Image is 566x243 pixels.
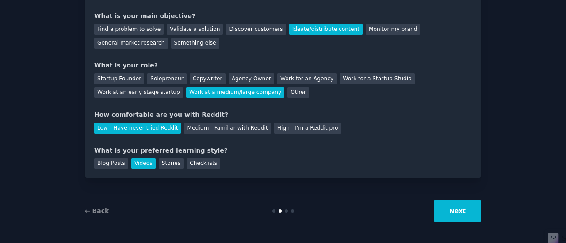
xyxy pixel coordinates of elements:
[94,87,183,98] div: Work at an early stage startup
[229,73,274,84] div: Agency Owner
[94,38,168,49] div: General market research
[340,73,414,84] div: Work for a Startup Studio
[366,24,420,35] div: Monitor my brand
[94,123,181,134] div: Low - Have never tried Reddit
[147,73,186,84] div: Solopreneur
[287,87,309,98] div: Other
[94,110,472,120] div: How comfortable are you with Reddit?
[274,123,341,134] div: High - I'm a Reddit pro
[186,87,284,98] div: Work at a medium/large company
[94,158,128,169] div: Blog Posts
[171,38,219,49] div: Something else
[94,73,144,84] div: Startup Founder
[94,24,164,35] div: Find a problem to solve
[131,158,156,169] div: Videos
[94,11,472,21] div: What is your main objective?
[190,73,226,84] div: Copywriter
[187,158,220,169] div: Checklists
[184,123,271,134] div: Medium - Familiar with Reddit
[167,24,223,35] div: Validate a solution
[94,61,472,70] div: What is your role?
[85,207,109,214] a: ← Back
[94,146,472,155] div: What is your preferred learning style?
[226,24,286,35] div: Discover customers
[434,200,481,222] button: Next
[289,24,363,35] div: Ideate/distribute content
[277,73,337,84] div: Work for an Agency
[159,158,184,169] div: Stories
